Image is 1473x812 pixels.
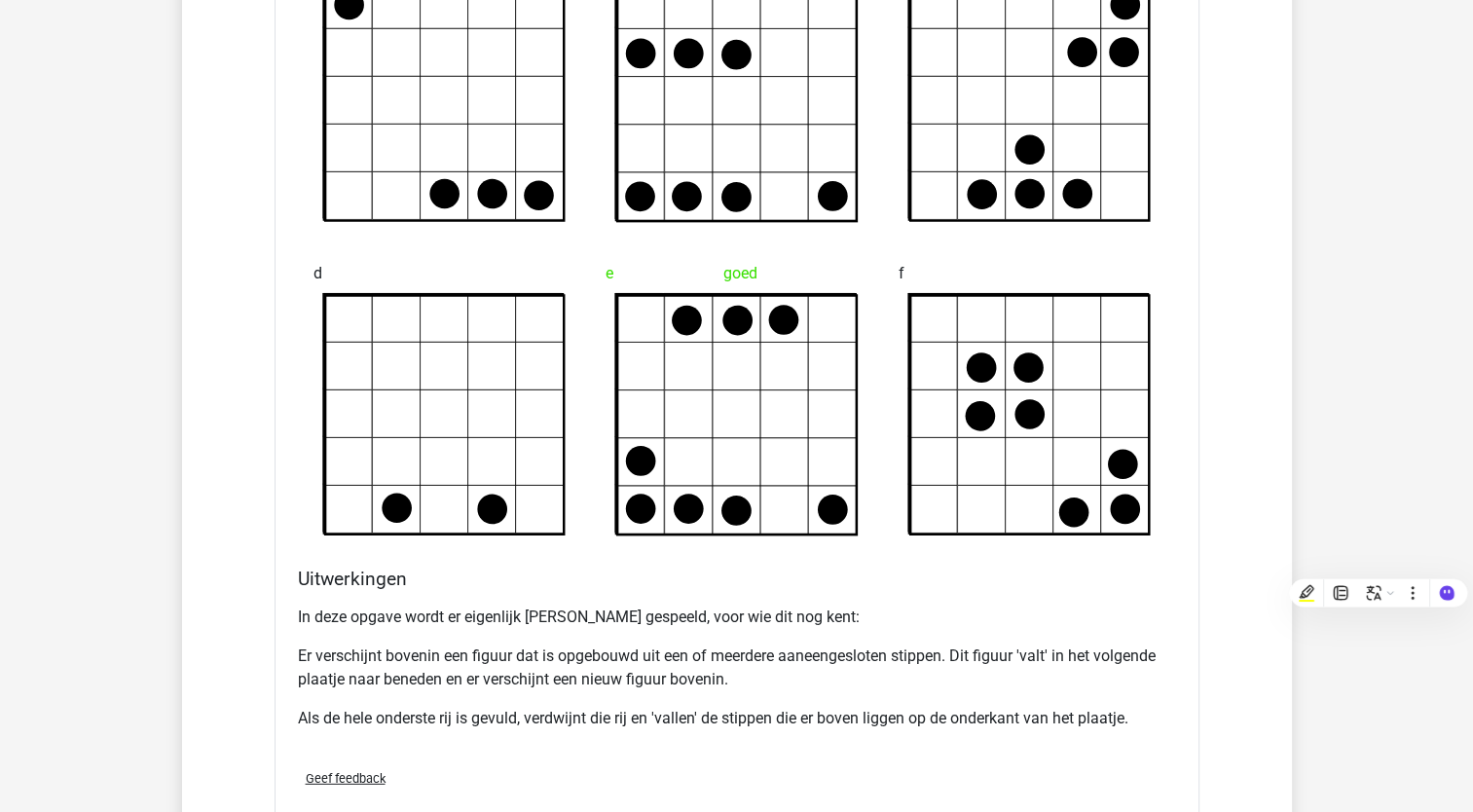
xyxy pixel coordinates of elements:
p: Als de hele onderste rij is gevuld, verdwijnt die rij en 'vallen' de stippen die er boven liggen ... [298,707,1176,730]
span: e [606,254,613,293]
span: d [313,254,322,293]
p: Er verschijnt bovenin een figuur dat is opgebouwd uit een of meerdere aaneengesloten stippen. Dit... [298,645,1176,691]
p: In deze opgave wordt er eigenlijk [PERSON_NAME] gespeeld, voor wie dit nog kent: [298,606,1176,629]
h4: Uitwerkingen [298,568,1176,590]
span: f [899,254,904,293]
div: goed [606,254,867,293]
span: Geef feedback [306,771,386,786]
